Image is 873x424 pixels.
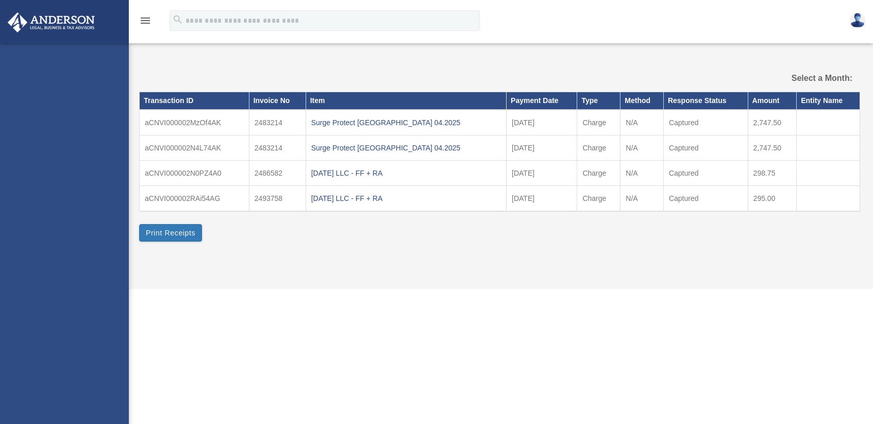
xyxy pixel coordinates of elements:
[748,92,797,110] th: Amount
[306,92,506,110] th: Item
[139,18,152,27] a: menu
[748,161,797,186] td: 298.75
[577,110,620,135] td: Charge
[577,135,620,161] td: Charge
[249,92,306,110] th: Invoice No
[311,141,501,155] div: Surge Protect [GEOGRAPHIC_DATA] 04.2025
[5,12,98,32] img: Anderson Advisors Platinum Portal
[140,92,249,110] th: Transaction ID
[139,14,152,27] i: menu
[140,110,249,135] td: aCNVI000002MzOf4AK
[140,161,249,186] td: aCNVI000002N0PZ4A0
[620,161,664,186] td: N/A
[172,14,183,25] i: search
[663,135,748,161] td: Captured
[577,92,620,110] th: Type
[663,110,748,135] td: Captured
[311,115,501,130] div: Surge Protect [GEOGRAPHIC_DATA] 04.2025
[249,135,306,161] td: 2483214
[507,161,577,186] td: [DATE]
[577,186,620,212] td: Charge
[140,186,249,212] td: aCNVI000002RAi54AG
[249,186,306,212] td: 2493758
[620,186,664,212] td: N/A
[507,186,577,212] td: [DATE]
[507,92,577,110] th: Payment Date
[577,161,620,186] td: Charge
[663,186,748,212] td: Captured
[139,224,202,242] button: Print Receipts
[748,71,852,86] label: Select a Month:
[507,110,577,135] td: [DATE]
[663,92,748,110] th: Response Status
[620,135,664,161] td: N/A
[249,110,306,135] td: 2483214
[311,166,501,180] div: [DATE] LLC - FF + RA
[663,161,748,186] td: Captured
[797,92,860,110] th: Entity Name
[620,110,664,135] td: N/A
[507,135,577,161] td: [DATE]
[748,135,797,161] td: 2,747.50
[748,110,797,135] td: 2,747.50
[850,13,865,28] img: User Pic
[620,92,664,110] th: Method
[311,191,501,206] div: [DATE] LLC - FF + RA
[748,186,797,212] td: 295.00
[140,135,249,161] td: aCNVI000002N4L74AK
[249,161,306,186] td: 2486582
